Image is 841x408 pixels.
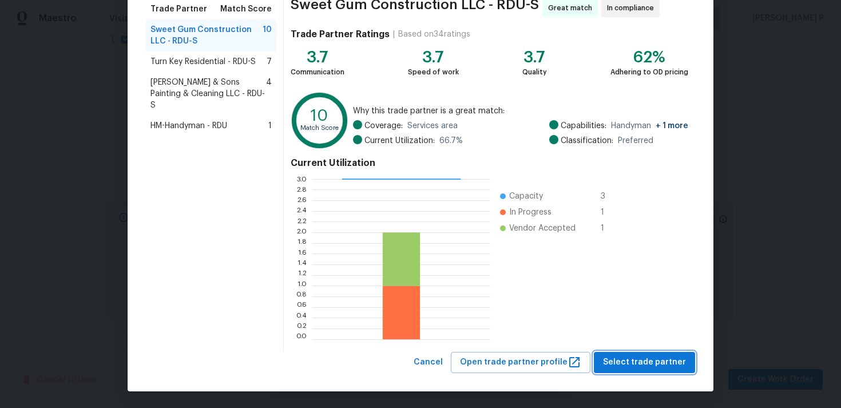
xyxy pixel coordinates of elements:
[460,355,581,370] span: Open trade partner profile
[268,120,272,132] span: 1
[610,52,688,63] div: 62%
[291,52,344,63] div: 3.7
[296,336,307,343] text: 0.0
[296,304,307,311] text: 0.6
[298,250,307,257] text: 1.6
[611,120,688,132] span: Handyman
[150,120,227,132] span: HM-Handyman - RDU
[150,56,256,68] span: Turn Key Residential - RDU-S
[509,223,576,234] span: Vendor Accepted
[296,293,307,300] text: 0.8
[296,176,307,183] text: 3.0
[353,105,688,117] span: Why this trade partner is a great match:
[296,186,307,193] text: 2.8
[409,352,447,373] button: Cancel
[407,120,458,132] span: Services area
[150,77,266,111] span: [PERSON_NAME] & Sons Painting & Cleaning LLC - RDU-S
[509,191,543,202] span: Capacity
[364,120,403,132] span: Coverage:
[297,261,307,268] text: 1.4
[408,66,459,78] div: Speed of work
[414,355,443,370] span: Cancel
[291,157,688,169] h4: Current Utilization
[364,135,435,146] span: Current Utilization:
[291,66,344,78] div: Communication
[296,325,307,332] text: 0.2
[297,218,307,225] text: 2.2
[150,3,207,15] span: Trade Partner
[263,24,272,47] span: 10
[298,272,307,279] text: 1.2
[618,135,653,146] span: Preferred
[390,29,398,40] div: |
[522,66,547,78] div: Quality
[601,191,619,202] span: 3
[266,77,272,111] span: 4
[408,52,459,63] div: 3.7
[603,355,686,370] span: Select trade partner
[296,208,307,215] text: 2.4
[150,24,263,47] span: Sweet Gum Construction LLC - RDU-S
[561,120,606,132] span: Capabilities:
[509,207,552,218] span: In Progress
[610,66,688,78] div: Adhering to OD pricing
[220,3,272,15] span: Match Score
[548,2,597,14] span: Great match
[656,122,688,130] span: + 1 more
[601,207,619,218] span: 1
[398,29,470,40] div: Based on 34 ratings
[300,125,339,131] text: Match Score
[311,108,328,124] text: 10
[439,135,463,146] span: 66.7 %
[594,352,695,373] button: Select trade partner
[561,135,613,146] span: Classification:
[451,352,590,373] button: Open trade partner profile
[296,229,307,236] text: 2.0
[607,2,658,14] span: In compliance
[297,240,307,247] text: 1.8
[297,282,307,289] text: 1.0
[522,52,547,63] div: 3.7
[297,197,307,204] text: 2.6
[291,29,390,40] h4: Trade Partner Ratings
[267,56,272,68] span: 7
[296,314,307,321] text: 0.4
[601,223,619,234] span: 1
